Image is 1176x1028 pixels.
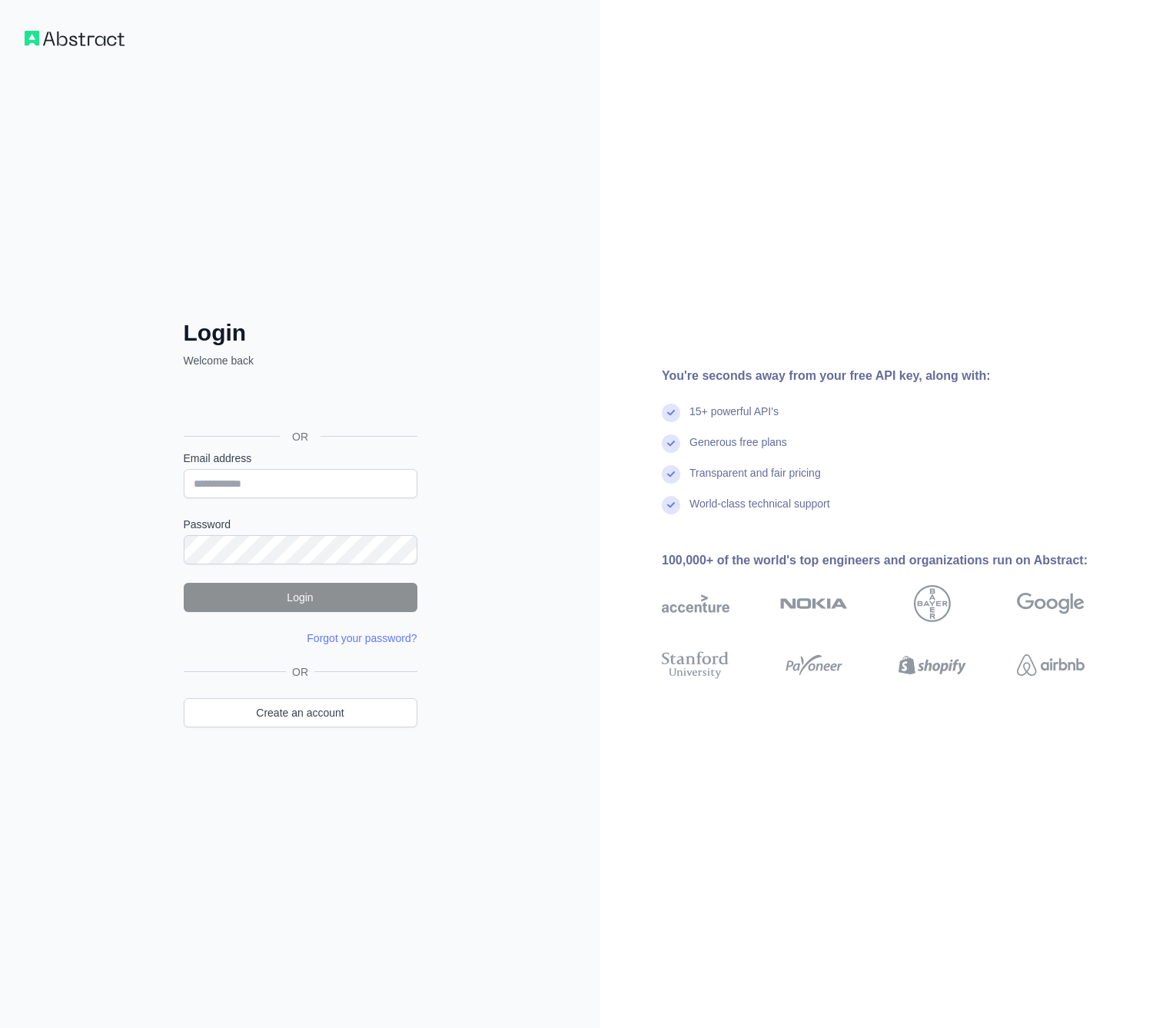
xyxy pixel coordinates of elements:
[286,664,314,680] span: OR
[662,648,729,682] img: stanford university
[184,517,417,532] label: Password
[662,434,680,453] img: check mark
[780,585,848,622] img: nokia
[25,31,125,46] img: Workflow
[780,648,848,682] img: payoneer
[662,367,1134,385] div: You're seconds away from your free API key, along with:
[914,585,951,622] img: bayer
[184,583,417,612] button: Login
[184,385,414,419] div: Sign in with Google. Opens in new tab
[1017,585,1085,622] img: google
[184,698,417,727] a: Create an account
[1017,648,1085,682] img: airbnb
[662,585,729,622] img: accenture
[176,385,422,419] iframe: Sign in with Google Button
[689,434,787,465] div: Generous free plans
[184,319,417,347] h2: Login
[899,648,966,682] img: shopify
[662,404,680,422] img: check mark
[689,465,821,496] div: Transparent and fair pricing
[662,465,680,484] img: check mark
[307,632,417,644] a: Forgot your password?
[662,551,1134,570] div: 100,000+ of the world's top engineers and organizations run on Abstract:
[184,353,417,368] p: Welcome back
[689,404,779,434] div: 15+ powerful API's
[662,496,680,514] img: check mark
[689,496,830,527] div: World-class technical support
[184,451,417,466] label: Email address
[280,429,321,444] span: OR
